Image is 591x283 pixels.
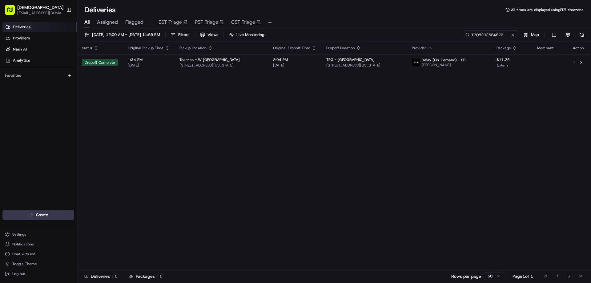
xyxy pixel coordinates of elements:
[129,273,164,279] div: Packages
[12,232,26,237] span: Settings
[36,212,48,218] span: Create
[13,58,30,63] span: Analytics
[497,63,527,68] span: 1 item
[513,273,533,279] div: Page 1 of 1
[128,46,163,51] span: Original Pickup Time
[128,57,170,62] span: 1:34 PM
[128,63,170,68] span: [DATE]
[17,10,63,15] button: [EMAIL_ADDRESS][DOMAIN_NAME]
[451,273,481,279] p: Rows per page
[207,32,218,38] span: Views
[157,273,164,279] div: 1
[226,30,267,39] button: Live Monitoring
[463,30,518,39] input: Type to search
[92,32,160,38] span: [DATE] 12:00 AM - [DATE] 11:59 PM
[2,2,64,17] button: [DEMOGRAPHIC_DATA][EMAIL_ADDRESS][DOMAIN_NAME]
[273,63,316,68] span: [DATE]
[13,46,27,52] span: Nash AI
[2,250,74,258] button: Chat with us!
[179,46,207,51] span: Pickup Location
[537,46,553,51] span: Merchant
[2,33,77,43] a: Providers
[326,46,355,51] span: Dropoff Location
[273,57,316,62] span: 2:04 PM
[2,22,77,32] a: Deliveries
[84,18,90,26] span: All
[2,210,74,220] button: Create
[2,55,77,65] a: Analytics
[17,4,63,10] button: [DEMOGRAPHIC_DATA]
[12,252,35,257] span: Chat with us!
[2,269,74,278] button: Log out
[577,30,586,39] button: Refresh
[422,63,465,67] span: [PERSON_NAME]
[2,260,74,268] button: Toggle Theme
[497,57,527,62] span: $11.25
[326,63,402,68] span: [STREET_ADDRESS][US_STATE]
[521,30,542,39] button: Map
[84,5,116,15] h1: Deliveries
[125,18,143,26] span: Flagged
[531,32,539,38] span: Map
[13,24,30,30] span: Deliveries
[231,18,255,26] span: CST Triage
[178,32,189,38] span: Filters
[195,18,218,26] span: PST Triage
[159,18,182,26] span: EST Triage
[179,57,240,62] span: Toasties - W [GEOGRAPHIC_DATA]
[2,44,77,54] a: Nash AI
[12,242,34,247] span: Notifications
[412,46,426,51] span: Provider
[511,7,584,12] span: All times are displayed using EDT timezone
[197,30,221,39] button: Views
[82,46,92,51] span: Status
[2,71,74,80] div: Favorites
[168,30,192,39] button: Filters
[422,58,465,63] span: Relay (On-Demand) - SB
[179,63,263,68] span: [STREET_ADDRESS][US_STATE]
[13,35,30,41] span: Providers
[236,32,264,38] span: Live Monitoring
[2,230,74,239] button: Settings
[2,240,74,249] button: Notifications
[82,30,163,39] button: [DATE] 12:00 AM - [DATE] 11:59 PM
[497,46,511,51] span: Package
[572,46,585,51] div: Action
[12,261,37,266] span: Toggle Theme
[84,273,119,279] div: Deliveries
[412,59,420,67] img: relay_logo_black.png
[97,18,118,26] span: Assigned
[326,57,375,62] span: TPG - [GEOGRAPHIC_DATA]
[12,271,25,276] span: Log out
[273,46,310,51] span: Original Dropoff Time
[112,273,119,279] div: 1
